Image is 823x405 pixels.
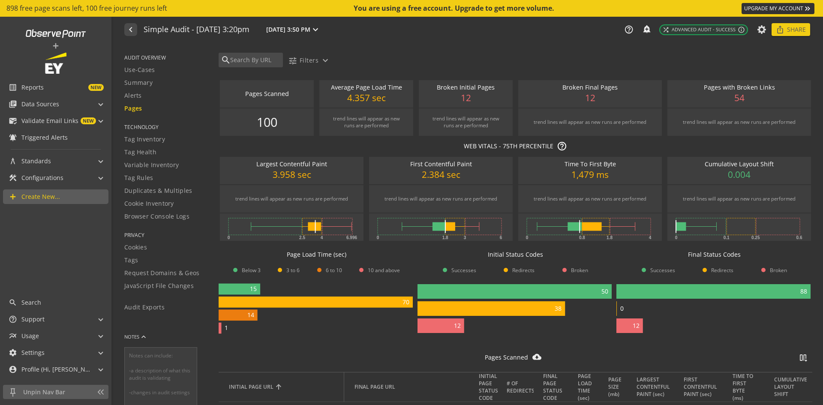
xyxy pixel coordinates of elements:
[124,243,147,252] span: Cookies
[224,90,309,99] div: Pages Scanned
[21,133,68,142] span: Triggered Alerts
[219,141,812,151] p: WEB VITALS - 75TH PERCENTILE
[285,53,334,68] button: Filters
[512,267,535,274] span: Redirects
[51,42,60,50] mat-icon: add
[124,135,165,144] span: Tag Inventory
[21,315,45,324] span: Support
[571,168,609,181] span: 1,479 ms
[451,267,476,274] span: Successes
[9,117,17,125] mat-icon: mark_email_read
[9,100,17,108] mat-icon: library_books
[23,388,92,396] span: Unpin Nav Bar
[638,376,671,398] div: LARGEST CONTENTFULPAINT (sec)
[733,372,761,402] div: TIME TO FIRSTBYTE (ms)
[247,311,254,319] text: 14
[3,295,108,310] a: Search
[3,189,108,204] a: Create New...
[3,345,108,360] mat-expansion-panel-header: Settings
[523,83,658,92] div: Broken Final Pages
[139,333,148,341] mat-icon: keyboard_arrow_up
[124,199,174,208] span: Cookie Inventory
[9,315,17,324] mat-icon: help_outline
[6,3,167,13] span: 898 free page scans left, 100 free journey runs left
[734,92,745,105] span: 54
[514,380,529,394] div: # OFREDIRECTS
[402,298,409,306] text: 70
[711,267,733,274] span: Redirects
[286,267,300,274] span: 3 to 6
[543,372,562,402] div: FINAL PAGE STATUS CODE
[800,287,807,295] text: 88
[479,372,498,402] div: INITIAL PAGE STATUS CODE
[21,83,44,92] span: Reports
[672,160,807,169] div: Cumulative Layout Shift
[229,55,281,65] input: Search By URL
[442,235,448,240] text: 1.8
[266,25,310,34] span: [DATE] 3:50 PM
[320,55,330,66] mat-icon: expand_more
[221,55,229,65] mat-icon: search
[620,304,624,312] text: 0
[21,157,51,165] span: Standards
[9,133,17,142] mat-icon: notifications_active
[9,332,17,340] mat-icon: multiline_chart
[21,192,60,201] span: Create New...
[9,365,17,374] mat-icon: account_circle
[124,303,165,312] span: Audit Exports
[124,231,208,239] span: PRIVACY
[507,380,535,394] div: # OF REDIRECTS
[9,174,17,182] mat-icon: construction
[21,332,39,340] span: Usage
[738,26,745,33] mat-icon: info_outline
[608,376,622,398] div: PAGE SIZE (mb)
[354,3,555,13] div: You are using a free account. Upgrade to get more volume.
[9,192,17,201] mat-icon: add
[650,267,675,274] span: Successes
[3,362,108,377] mat-expansion-panel-header: Profile (Hi, [PERSON_NAME]!)
[422,168,460,181] span: 2.384 sec
[500,235,502,240] text: 6
[273,168,311,181] span: 3.958 sec
[624,25,634,34] mat-icon: help_outline
[3,114,108,128] mat-expansion-panel-header: Validate Email LinksNEW
[124,161,179,169] span: Variable Inventory
[264,24,322,35] button: [DATE] 3:50 PM
[300,53,318,68] span: Filters
[124,186,192,195] span: Duplicates & Multiples
[733,372,755,402] div: TIME TO FIRST BYTE (ms)
[485,353,528,366] p: Pages Scanned
[124,91,142,100] span: Alerts
[578,372,594,402] div: PAGE LOADTIME (sec)
[683,119,796,126] div: trend lines will appear as new runs are performed
[728,168,751,181] span: 0.004
[607,235,613,240] text: 1.8
[534,119,646,126] div: trend lines will appear as new runs are performed
[373,160,508,169] div: First Contentful Paint
[124,78,153,87] span: Summary
[787,22,806,37] span: Share
[751,235,760,240] text: 0.25
[21,174,63,182] span: Configurations
[571,267,588,274] span: Broken
[257,113,277,131] span: 100
[126,24,135,35] mat-icon: navigate_before
[9,157,17,165] mat-icon: architecture
[124,66,155,74] span: Use-Cases
[544,372,564,402] div: FINAL PAGESTATUS CODE
[3,97,108,111] mat-expansion-panel-header: Data Sources
[250,285,257,293] text: 15
[354,383,466,390] div: FINAL PAGE URL
[461,92,471,105] span: 12
[633,321,640,330] text: 12
[557,141,567,151] mat-icon: help_outline
[683,195,796,202] div: trend lines will appear as new runs are performed
[124,256,138,264] span: Tags
[772,23,810,36] button: Share
[608,376,624,398] div: PAGESIZE (mb)
[326,267,342,274] span: 6 to 10
[377,235,379,240] text: 0
[45,52,66,74] img: Customer Logo
[21,365,90,374] span: Profile (Hi, [PERSON_NAME]!)
[688,250,741,259] div: Final Status Codes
